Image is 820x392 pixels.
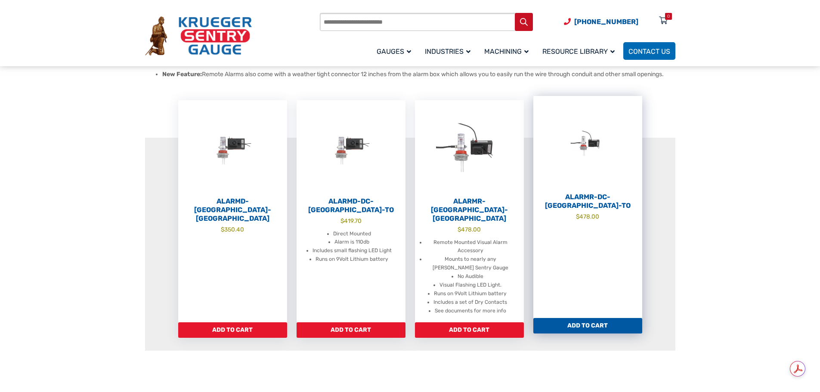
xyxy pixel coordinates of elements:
h2: AlarmR-DC-[GEOGRAPHIC_DATA]-TO [533,193,642,210]
h2: AlarmD-DC-[GEOGRAPHIC_DATA]-TO [297,197,405,214]
li: Runs on 9Volt Lithium battery [434,290,507,298]
a: Industries [420,41,479,61]
img: AlarmD-DC-FL [178,100,287,195]
bdi: 350.40 [221,226,244,233]
a: Add to cart: “AlarmR-DC-FL-TO” [533,318,642,333]
a: AlarmD-[GEOGRAPHIC_DATA]-[GEOGRAPHIC_DATA] $350.40 [178,100,287,322]
li: Includes a set of Dry Contacts [433,298,507,307]
bdi: 419.70 [340,217,362,224]
h2: AlarmD-[GEOGRAPHIC_DATA]-[GEOGRAPHIC_DATA] [178,197,287,223]
bdi: 478.00 [576,213,599,220]
li: Remote Mounted Visual Alarm Accessory [426,238,515,256]
a: Add to cart: “AlarmD-DC-FL-TO” [297,322,405,338]
span: $ [458,226,461,233]
span: $ [221,226,224,233]
a: Gauges [371,41,420,61]
span: Industries [425,47,470,56]
a: Add to cart: “AlarmR-DC-FL” [415,322,524,338]
span: $ [340,217,344,224]
img: AlarmR-DC-FL [415,100,524,195]
a: AlarmR-DC-[GEOGRAPHIC_DATA]-TO $478.00 [533,96,642,318]
span: Resource Library [542,47,615,56]
a: Phone Number (920) 434-8860 [564,16,638,27]
span: $ [576,213,579,220]
a: AlarmD-DC-[GEOGRAPHIC_DATA]-TO $419.70 Direct Mounted Alarm is 110db Includes small flashing LED ... [297,100,405,322]
span: Machining [484,47,529,56]
strong: New Feature: [162,71,202,78]
h2: AlarmR-[GEOGRAPHIC_DATA]-[GEOGRAPHIC_DATA] [415,197,524,223]
a: Machining [479,41,537,61]
span: Gauges [377,47,411,56]
a: Add to cart: “AlarmD-DC-FL” [178,322,287,338]
li: Direct Mounted [333,230,371,238]
img: AlarmD-DC-FL-TO [297,100,405,195]
span: Contact Us [628,47,670,56]
li: No Audible [458,272,483,281]
a: Contact Us [623,42,675,60]
bdi: 478.00 [458,226,481,233]
li: Remote Alarms also come with a weather tight connector 12 inches from the alarm box which allows ... [162,70,675,79]
img: Krueger Sentry Gauge [145,16,252,56]
li: See documents for more info [435,307,506,315]
li: Runs on 9Volt Lithium battery [316,255,388,264]
img: AlarmR-DC-FL-TO [533,96,642,191]
li: Includes small flashing LED Light [313,247,392,255]
div: 0 [667,13,670,20]
li: Mounts to nearly any [PERSON_NAME] Sentry Gauge [426,255,515,272]
span: [PHONE_NUMBER] [574,18,638,26]
a: Resource Library [537,41,623,61]
li: Visual Flashing LED Light. [439,281,501,290]
a: AlarmR-[GEOGRAPHIC_DATA]-[GEOGRAPHIC_DATA] $478.00 Remote Mounted Visual Alarm Accessory Mounts t... [415,100,524,322]
li: Alarm is 110db [334,238,369,247]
